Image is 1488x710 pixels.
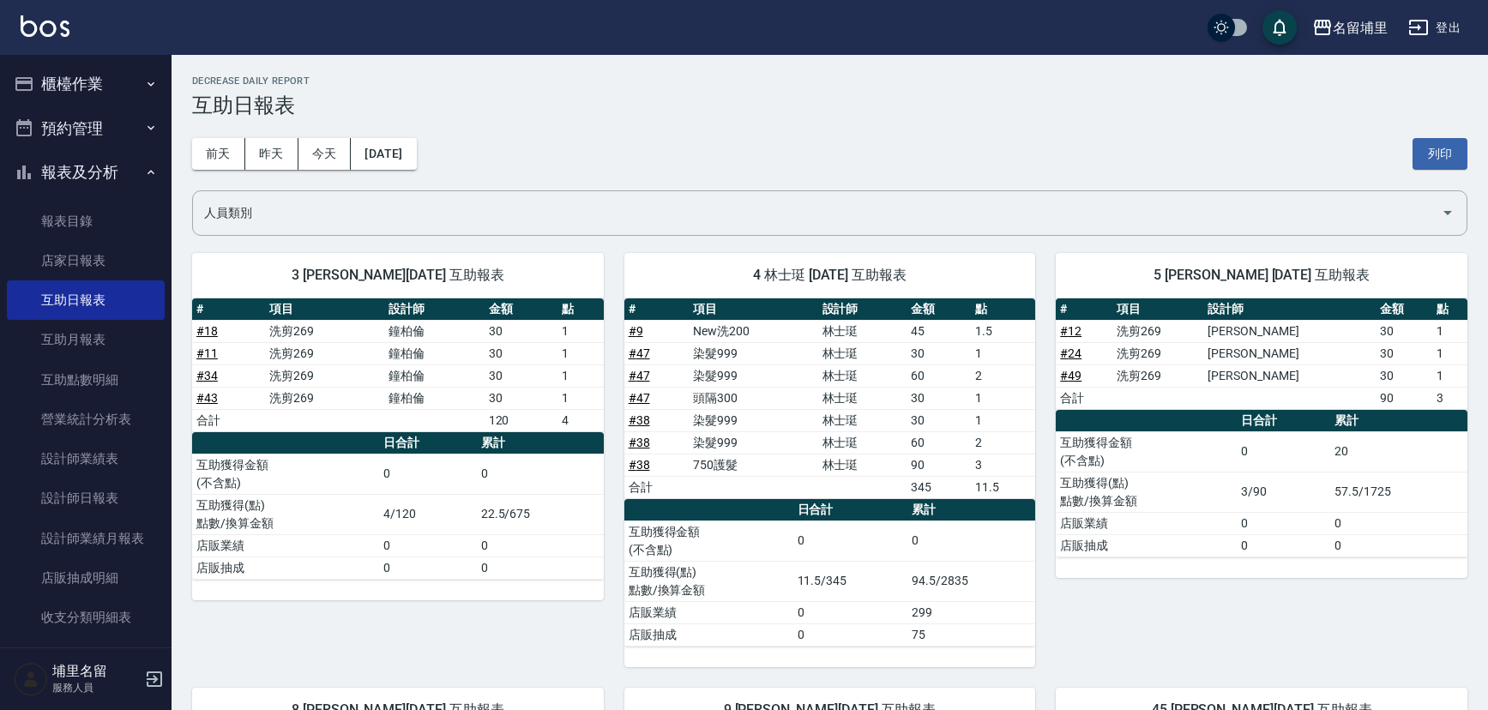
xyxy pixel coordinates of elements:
th: 設計師 [384,298,485,321]
a: #34 [196,369,218,382]
td: 1 [557,387,604,409]
td: 洗剪269 [265,320,384,342]
td: 45 [907,320,971,342]
th: 項目 [689,298,817,321]
td: 0 [793,520,908,561]
th: 金額 [907,298,971,321]
table: a dense table [1056,410,1467,557]
th: 點 [1432,298,1467,321]
button: 前天 [192,138,245,170]
td: 合計 [624,476,689,498]
td: 店販業績 [192,534,379,557]
input: 人員名稱 [200,198,1434,228]
td: 1.5 [971,320,1035,342]
button: 昨天 [245,138,298,170]
td: 4/120 [379,494,477,534]
td: 店販抽成 [624,623,793,646]
div: 名留埔里 [1333,17,1388,39]
td: [PERSON_NAME] [1203,320,1376,342]
td: 1 [1432,320,1467,342]
td: 洗剪269 [265,364,384,387]
td: 店販業績 [624,601,793,623]
td: 0 [793,623,908,646]
td: 1 [1432,364,1467,387]
th: 金額 [1376,298,1431,321]
span: 4 林士珽 [DATE] 互助報表 [645,267,1015,284]
img: Person [14,662,48,696]
td: 互助獲得(點) 點數/換算金額 [192,494,379,534]
td: 299 [907,601,1035,623]
td: 1 [557,320,604,342]
a: #47 [629,369,650,382]
td: 3/90 [1237,472,1331,512]
h2: Decrease Daily Report [192,75,1467,87]
td: 鐘柏倫 [384,320,485,342]
td: 30 [485,387,557,409]
button: save [1262,10,1297,45]
td: 林士珽 [818,409,907,431]
a: 收支分類明細表 [7,598,165,637]
td: 11.5/345 [793,561,908,601]
td: 林士珽 [818,320,907,342]
td: 互助獲得金額 (不含點) [192,454,379,494]
a: #47 [629,346,650,360]
a: #38 [629,458,650,472]
th: # [624,298,689,321]
td: 互助獲得(點) 點數/換算金額 [1056,472,1237,512]
button: [DATE] [351,138,416,170]
td: 57.5/1725 [1330,472,1467,512]
button: Open [1434,199,1461,226]
td: 林士珽 [818,342,907,364]
td: 互助獲得金額 (不含點) [1056,431,1237,472]
td: 11.5 [971,476,1035,498]
td: 345 [907,476,971,498]
td: 店販抽成 [192,557,379,579]
td: [PERSON_NAME] [1203,364,1376,387]
td: New洗200 [689,320,817,342]
table: a dense table [192,298,604,432]
a: #38 [629,436,650,449]
td: 20 [1330,431,1467,472]
td: 林士珽 [818,431,907,454]
td: 30 [907,387,971,409]
a: 營業統計分析表 [7,400,165,439]
th: 日合計 [1237,410,1331,432]
td: 22.5/675 [477,494,604,534]
table: a dense table [624,499,1036,647]
td: 30 [907,342,971,364]
td: 0 [379,454,477,494]
table: a dense table [624,298,1036,499]
th: 點 [971,298,1035,321]
td: 60 [907,431,971,454]
button: 列印 [1413,138,1467,170]
td: 120 [485,409,557,431]
td: 90 [907,454,971,476]
a: #18 [196,324,218,338]
th: 設計師 [1203,298,1376,321]
span: 3 [PERSON_NAME][DATE] 互助報表 [213,267,583,284]
td: 2 [971,364,1035,387]
th: 累計 [477,432,604,454]
th: 累計 [907,499,1035,521]
button: 登出 [1401,12,1467,44]
td: 1 [971,387,1035,409]
th: 日合計 [793,499,908,521]
td: 頭隔300 [689,387,817,409]
a: #38 [629,413,650,427]
td: 互助獲得金額 (不含點) [624,520,793,561]
td: 30 [485,320,557,342]
th: # [192,298,265,321]
a: #24 [1060,346,1081,360]
a: 互助月報表 [7,320,165,359]
td: 60 [907,364,971,387]
td: 鐘柏倫 [384,387,485,409]
a: 互助點數明細 [7,360,165,400]
a: 設計師業績表 [7,439,165,478]
td: 洗剪269 [1112,342,1204,364]
td: 90 [1376,387,1431,409]
span: 5 [PERSON_NAME] [DATE] 互助報表 [1076,267,1447,284]
td: 0 [477,557,604,579]
td: 洗剪269 [265,342,384,364]
p: 服務人員 [52,680,140,695]
a: #43 [196,391,218,405]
